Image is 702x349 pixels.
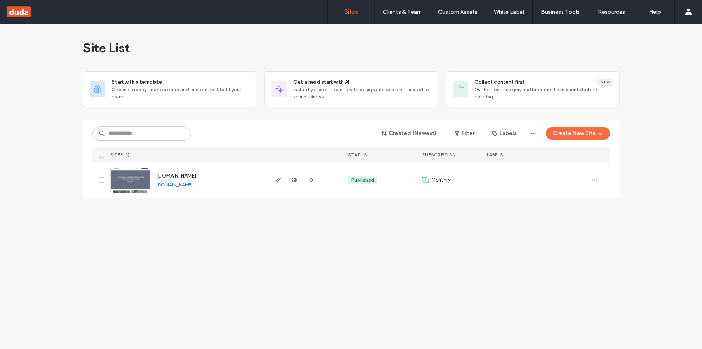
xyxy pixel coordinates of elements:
span: Instantly generate a site with design and content tailored to your business. [293,86,431,100]
button: Filter [447,127,482,140]
span: LABELS [487,152,503,158]
a: [DOMAIN_NAME] [156,173,196,179]
div: Collect content firstNewGather text, images, and branding from clients before building. [446,71,620,107]
div: Published [351,176,374,184]
label: Clients & Team [383,9,422,15]
span: SUBSCRIPTION [422,152,456,158]
label: Custom Assets [438,9,477,15]
span: Monthly [432,176,451,184]
div: New [597,79,613,86]
span: Site List [83,40,130,56]
span: Gather text, images, and branding from clients before building. [475,86,613,100]
span: Get a head start with AI [293,78,349,86]
button: Labels [485,127,524,140]
span: Collect content first [475,78,525,86]
label: Resources [598,9,625,15]
span: Start with a template [112,78,162,86]
button: Create New Site [546,127,610,140]
label: Business Tools [541,9,580,15]
span: SITES (1) [110,152,130,158]
div: Get a head start with AIInstantly generate a site with design and content tailored to your business. [264,71,438,107]
button: Created (Newest) [374,127,444,140]
a: [DOMAIN_NAME] [156,182,193,188]
span: Choose a ready-made design and customize it to fit your brand. [112,86,250,100]
span: STATUS [348,152,367,158]
label: Sites [344,8,358,15]
label: White Label [494,9,524,15]
div: Start with a templateChoose a ready-made design and customize it to fit your brand. [83,71,256,107]
label: Help [649,9,661,15]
